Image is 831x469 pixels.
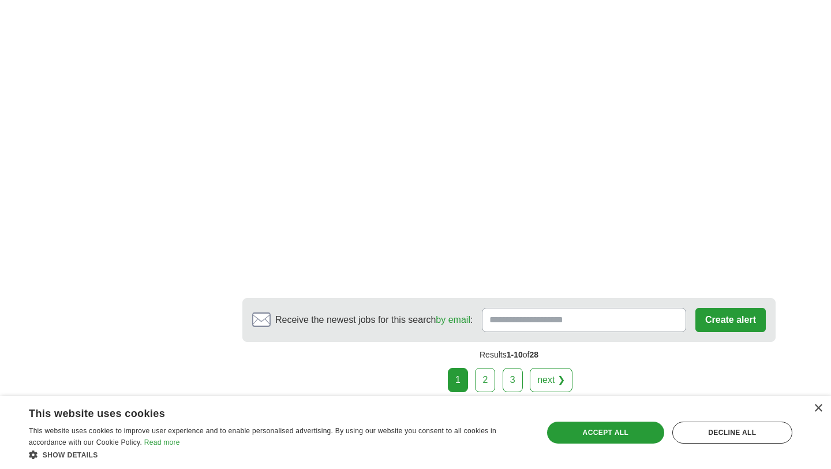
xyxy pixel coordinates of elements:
[672,422,792,444] div: Decline all
[814,404,822,413] div: Close
[503,368,523,392] a: 3
[448,368,468,392] div: 1
[530,368,572,392] a: next ❯
[29,427,496,446] span: This website uses cookies to improve user experience and to enable personalised advertising. By u...
[475,368,495,392] a: 2
[507,350,523,359] span: 1-10
[29,403,499,420] div: This website uses cookies
[144,438,180,446] a: Read more, opens a new window
[695,308,766,332] button: Create alert
[242,342,776,368] div: Results of
[43,451,98,459] span: Show details
[275,313,473,327] span: Receive the newest jobs for this search :
[436,315,470,325] a: by email
[529,350,538,359] span: 28
[29,449,528,460] div: Show details
[547,422,664,444] div: Accept all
